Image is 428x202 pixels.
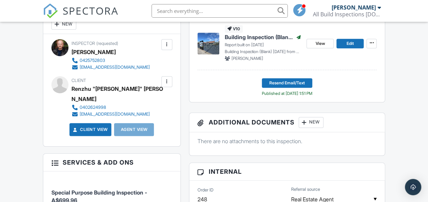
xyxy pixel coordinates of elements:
img: The Best Home Inspection Software - Spectora [43,3,58,18]
div: [EMAIL_ADDRESS][DOMAIN_NAME] [80,112,150,117]
a: SPECTORA [43,9,118,23]
label: Referral source [291,186,320,192]
div: All Build Inspections Pty.Ltd [313,11,381,18]
span: (requested) [96,41,118,46]
div: New [299,117,323,128]
div: Renzhu "[PERSON_NAME]" [PERSON_NAME] [72,84,165,104]
span: Inspector [72,41,95,46]
a: [EMAIL_ADDRESS][DOMAIN_NAME] [72,111,160,118]
div: Open Intercom Messenger [405,179,421,195]
a: [EMAIL_ADDRESS][DOMAIN_NAME] [72,64,150,71]
span: SPECTORA [63,3,118,18]
input: Search everything... [152,4,288,18]
h3: Services & Add ons [43,154,180,171]
h3: Additional Documents [189,113,385,132]
div: 0402624998 [80,105,106,110]
a: 0402624998 [72,104,160,111]
h3: Internal [189,163,385,181]
a: Client View [72,126,108,133]
p: There are no attachments to this inspection. [197,137,377,145]
span: Client [72,78,86,83]
div: [PERSON_NAME] [72,47,116,57]
div: 0425752803 [80,58,105,63]
label: Order ID [197,187,213,193]
div: [PERSON_NAME] [331,4,376,11]
a: 0425752803 [72,57,150,64]
div: [EMAIL_ADDRESS][DOMAIN_NAME] [80,65,150,70]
